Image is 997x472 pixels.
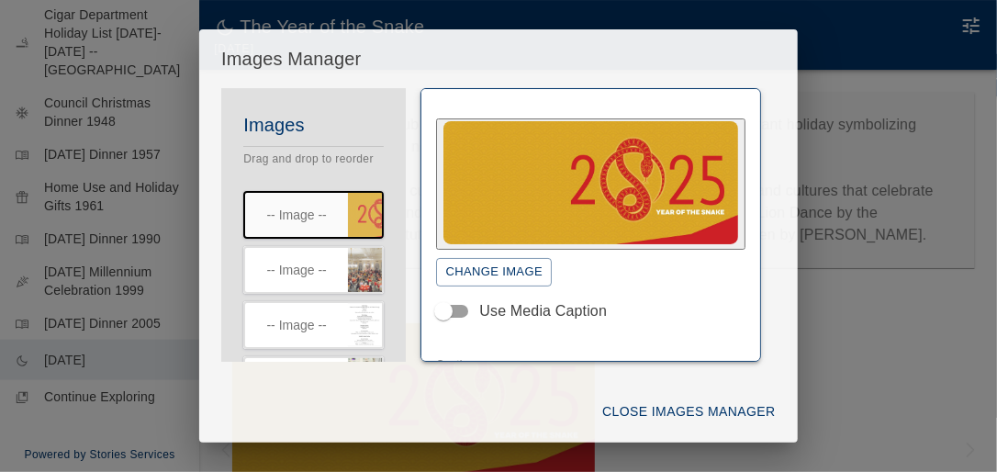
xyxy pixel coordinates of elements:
[243,246,384,294] button: -- Image --
[243,301,384,349] button: -- Image --
[243,356,384,404] button: -- Image --
[260,263,333,277] div: -- Image --
[436,356,475,372] label: Caption
[243,191,384,239] button: -- Image --
[443,121,737,244] img: Lunar New Year -- Year of the Snake -- 2025
[260,318,333,332] div: -- Image --
[260,208,333,222] div: -- Image --
[243,152,374,165] span: Drag and drop to reorder
[479,300,607,322] span: Use Media Caption
[199,29,798,88] h2: Images Manager
[595,395,782,429] button: Close Images Manager
[243,110,384,140] h6: Images
[436,258,552,287] button: Change Image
